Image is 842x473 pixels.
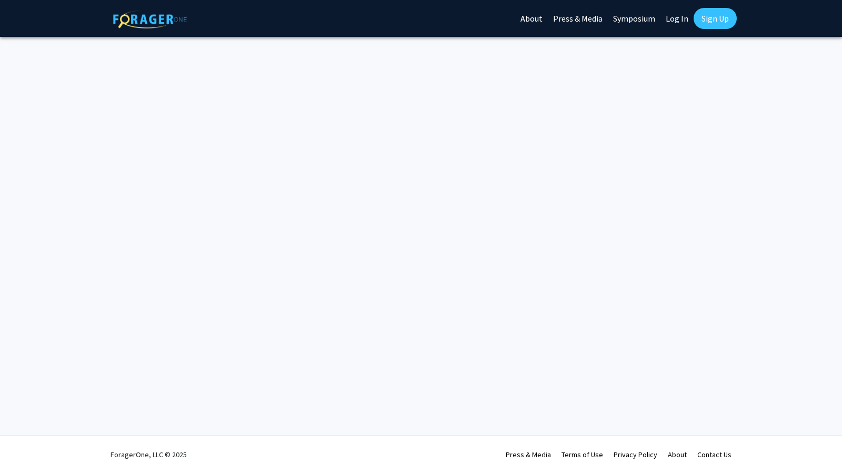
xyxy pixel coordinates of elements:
[614,450,657,459] a: Privacy Policy
[113,10,187,28] img: ForagerOne Logo
[111,436,187,473] div: ForagerOne, LLC © 2025
[562,450,603,459] a: Terms of Use
[697,450,731,459] a: Contact Us
[694,8,737,29] a: Sign Up
[668,450,687,459] a: About
[506,450,551,459] a: Press & Media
